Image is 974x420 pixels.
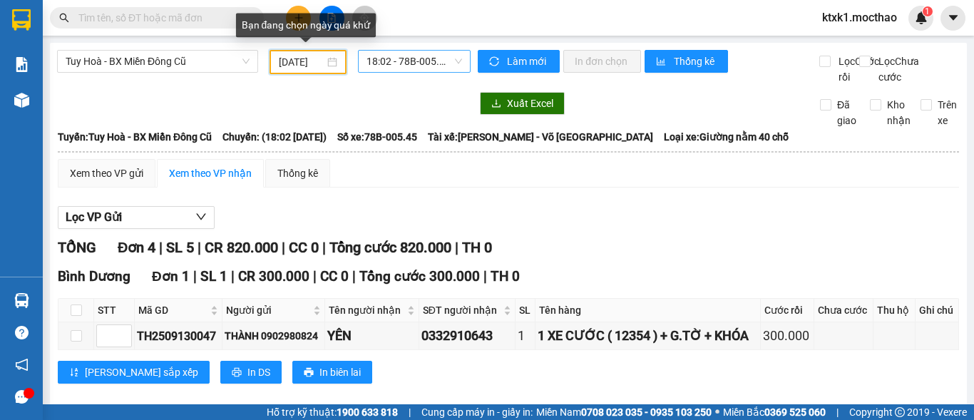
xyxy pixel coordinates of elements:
button: aim [352,6,377,31]
th: Cước rồi [761,299,814,322]
span: In biên lai [319,364,361,380]
span: Chuyến: (18:02 [DATE]) [222,129,327,145]
span: CR 820.000 [205,239,278,256]
span: Kho nhận [881,97,916,128]
span: 1 [925,6,930,16]
span: TH 0 [574,404,603,420]
div: YÊN [327,326,416,346]
span: | [396,404,400,420]
button: downloadXuất Excel [480,92,565,115]
span: SĐT người nhận [423,302,501,318]
th: Chưa cước [814,299,873,322]
div: 1 [518,326,533,346]
span: | [409,404,411,420]
span: Thống kê [674,53,717,69]
span: Tổng cước 820.000 [329,239,451,256]
span: Người gửi [226,302,310,318]
th: STT [94,299,135,322]
span: SL 4 [284,404,311,420]
b: Tuyến: Tuy Hoà - BX Miền Đông Cũ [58,131,212,143]
img: warehouse-icon [14,293,29,308]
button: syncLàm mới [478,50,560,73]
img: warehouse-icon [14,93,29,108]
span: | [436,404,439,420]
button: sort-ascending[PERSON_NAME] sắp xếp [58,361,210,384]
span: Đơn 1 [152,268,190,285]
span: TỔNG [58,239,96,256]
span: notification [15,358,29,372]
span: [PERSON_NAME] sắp xếp [85,364,198,380]
span: CC 0 [404,404,432,420]
span: Tuy Hoà - BX Miền Đông Cũ [66,51,250,72]
input: 13/09/2025 [279,54,324,70]
span: Xuất Excel [507,96,553,111]
img: solution-icon [14,57,29,72]
th: Tên hàng [535,299,761,322]
div: THÀNH 0902980824 [225,328,322,344]
span: Tài xế: [PERSON_NAME] - Võ [GEOGRAPHIC_DATA] [428,129,653,145]
span: | [198,239,201,256]
img: logo-vxr [12,9,31,31]
span: | [483,268,487,285]
span: Lọc Cước rồi [833,53,881,85]
td: YÊN [325,322,419,350]
span: bar-chart [656,56,668,68]
span: Đơn 3 [236,404,274,420]
td: TH2509130047 [135,322,222,350]
span: | [193,268,197,285]
span: Mã GD [138,302,207,318]
button: printerIn DS [220,361,282,384]
button: plus [286,6,311,31]
span: sync [489,56,501,68]
span: Cung cấp máy in - giấy in: [421,404,533,420]
span: | [836,404,839,420]
span: caret-down [947,11,960,24]
span: CC 0 [289,239,319,256]
span: | [455,239,458,256]
span: Đơn 4 [118,239,155,256]
span: download [491,98,501,110]
button: In đơn chọn [563,50,641,73]
span: Tổng cước 300.000 [359,268,480,285]
span: printer [304,367,314,379]
span: plus [294,13,304,23]
span: Làm mới [507,53,548,69]
button: printerIn biên lai [292,361,372,384]
strong: 1900 633 818 [337,406,398,418]
span: Lọc Chưa cước [873,53,921,85]
span: [PERSON_NAME] (BXMĐ) [58,404,215,420]
span: Tổng cước 520.000 [443,404,563,420]
span: TH 0 [491,268,520,285]
span: TH 0 [462,239,492,256]
div: Xem theo VP gửi [70,165,143,181]
span: message [15,390,29,404]
span: | [322,239,326,256]
button: file-add [319,6,344,31]
span: | [282,239,285,256]
span: ktxk1.mocthao [811,9,908,26]
span: | [352,268,356,285]
div: 1 XE CƯỚC ( 12354 ) + G.TỜ + KHÓA [538,326,758,346]
strong: 0369 525 060 [764,406,826,418]
span: Loại xe: Giường nằm 40 chỗ [664,129,789,145]
span: file-add [327,13,337,23]
span: | [277,404,280,420]
span: | [314,404,318,420]
span: 18:02 - 78B-005.45 [366,51,462,72]
span: Miền Bắc [723,404,826,420]
span: SL 5 [166,239,194,256]
div: 0332910643 [421,326,513,346]
span: Số xe: 78B-005.45 [337,129,417,145]
span: ⚪️ [715,409,719,415]
span: In DS [247,364,270,380]
span: Trên xe [932,97,963,128]
span: search [59,13,69,23]
th: Ghi chú [916,299,959,322]
span: Miền Nam [536,404,712,420]
span: CR 300.000 [238,268,309,285]
span: question-circle [15,326,29,339]
span: | [231,268,235,285]
span: down [195,211,207,222]
input: Tìm tên, số ĐT hoặc mã đơn [78,10,247,26]
span: CR 520.000 [322,404,393,420]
